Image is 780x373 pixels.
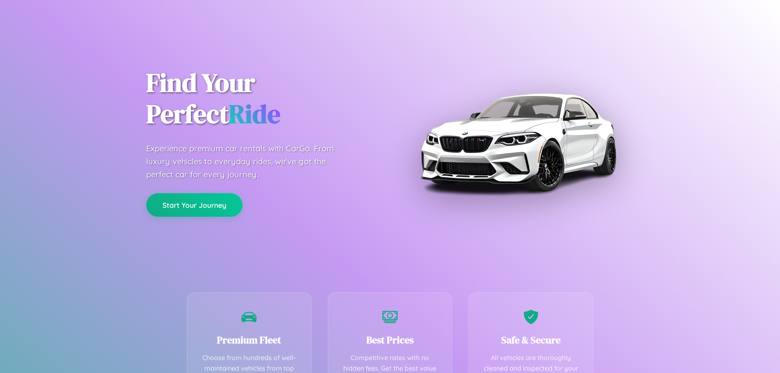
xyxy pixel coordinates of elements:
[229,96,280,132] span: Ride
[340,333,440,347] h3: Best Prices
[481,333,581,347] h3: Safe & Secure
[199,333,299,347] h3: Premium Fleet
[416,41,620,244] img: Premium BMW car rental vehicle
[146,193,243,217] button: Start Your Journey
[146,67,378,130] h1: Find Your Perfect
[146,142,349,181] p: Experience premium car rentals with CarGo. From luxury vehicles to everyday rides, we've got the ...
